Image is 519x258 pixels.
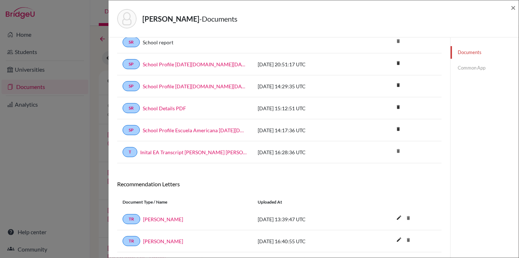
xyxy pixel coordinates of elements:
div: [DATE] 14:17:36 UTC [252,126,360,134]
a: TR [123,214,140,224]
a: Documents [451,46,519,59]
a: School Profile [DATE][DOMAIN_NAME][DATE]_wide [143,83,247,90]
a: delete [393,103,404,112]
div: Uploaded at [252,199,360,205]
a: Common App [451,62,519,74]
div: [DATE] 14:29:35 UTC [252,83,360,90]
a: School Profile [DATE][DOMAIN_NAME][DATE]_wide [143,61,247,68]
button: edit [393,235,405,246]
i: delete [393,124,404,134]
i: edit [393,212,405,223]
span: - Documents [199,14,238,23]
i: delete [403,235,414,245]
i: delete [393,80,404,90]
div: [DATE] 16:28:36 UTC [252,148,360,156]
a: Inital EA Transcript [PERSON_NAME] [PERSON_NAME] 10th-12th [140,148,247,156]
div: Document Type / Name [117,199,252,205]
a: SR [123,103,140,113]
i: delete [393,58,404,68]
i: edit [393,234,405,245]
a: SP [123,59,140,69]
i: delete [403,213,414,223]
a: [PERSON_NAME] [143,237,183,245]
a: School Profile Escuela Americana [DATE][DOMAIN_NAME][DATE]_wide [143,126,247,134]
div: [DATE] 15:12:51 UTC [252,104,360,112]
a: [PERSON_NAME] [143,215,183,223]
button: edit [393,213,405,224]
a: SP [123,81,140,91]
a: School Details PDF [143,104,186,112]
span: [DATE] 16:40:55 UTC [258,238,306,244]
a: T [123,147,137,157]
i: delete [393,146,404,156]
span: [DATE] 13:39:47 UTC [258,216,306,222]
a: delete [393,81,404,90]
a: School report [143,39,173,46]
h6: Recommendation Letters [117,181,442,187]
a: TR [123,236,140,246]
i: delete [393,36,404,46]
a: delete [393,125,404,134]
a: delete [393,59,404,68]
i: delete [393,102,404,112]
strong: [PERSON_NAME] [142,14,199,23]
a: SP [123,125,140,135]
span: × [511,2,516,13]
button: Close [511,3,516,12]
a: SR [123,37,140,47]
div: [DATE] 20:51:17 UTC [252,61,360,68]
